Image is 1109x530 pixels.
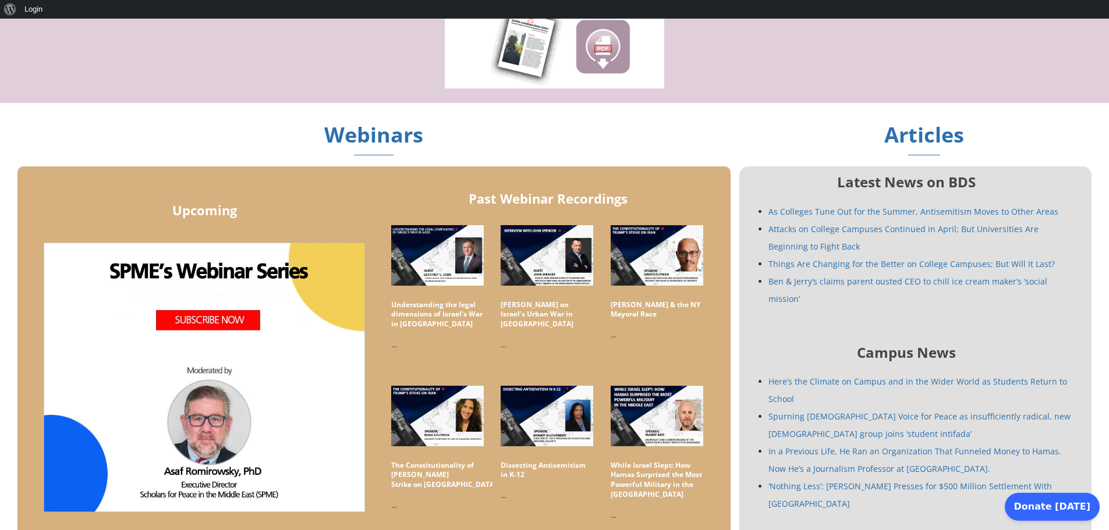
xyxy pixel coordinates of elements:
[768,223,1039,252] a: Attacks on College Campuses Continued in April; But Universities Are Beginning to Fight Back
[768,446,1061,474] a: In a Previous Life, He Ran an Organization That Funneled Money to Hamas. Now He’s a Journalism Pr...
[768,376,1067,404] a: Here’s the Climate on Campus and in the Wider World as Students Return to School
[469,190,628,207] span: Past Webinar Recordings
[884,120,964,155] span: Articles
[768,411,1071,439] a: Spurning [DEMOGRAPHIC_DATA] Voice for Peace as insufficiently radical, new [DEMOGRAPHIC_DATA] gro...
[739,172,1074,192] h5: Latest News on BDS
[172,201,237,219] span: Upcoming
[391,461,497,490] h5: The Constitutionality of [PERSON_NAME] Strike on [GEOGRAPHIC_DATA]
[501,339,593,351] p: …
[391,300,484,329] h5: Understanding the legal dimensions of Israel’s War in [GEOGRAPHIC_DATA]
[768,258,1055,269] a: Things Are Changing for the Better on College Campuses; But Will It Last?
[768,206,1058,217] a: As Colleges Tune Out for the Summer, Antisemitism Moves to Other Areas
[768,481,1052,509] a: ‘Nothing Less’: [PERSON_NAME] Presses for $500 Million Settlement With [GEOGRAPHIC_DATA]
[739,343,1074,362] h5: Campus News
[768,276,1047,304] a: Ben & Jerry’s claims parent ousted CEO to chill ice cream maker’s ‘social mission’
[391,339,484,351] p: …
[611,329,703,341] p: …
[501,461,593,481] h5: Dissecting Antisemitism in K-12
[611,461,703,500] h5: While Israel Slept: How Hamas Surprised the Most Powerful Military in the [GEOGRAPHIC_DATA]
[391,499,484,511] p: …
[501,300,593,329] h5: [PERSON_NAME] on Israel’s Urban War in [GEOGRAPHIC_DATA]
[501,489,593,501] p: …
[611,509,703,521] p: …
[611,300,703,320] h5: [PERSON_NAME] & the NY Mayoral Race
[324,120,423,155] span: Webinars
